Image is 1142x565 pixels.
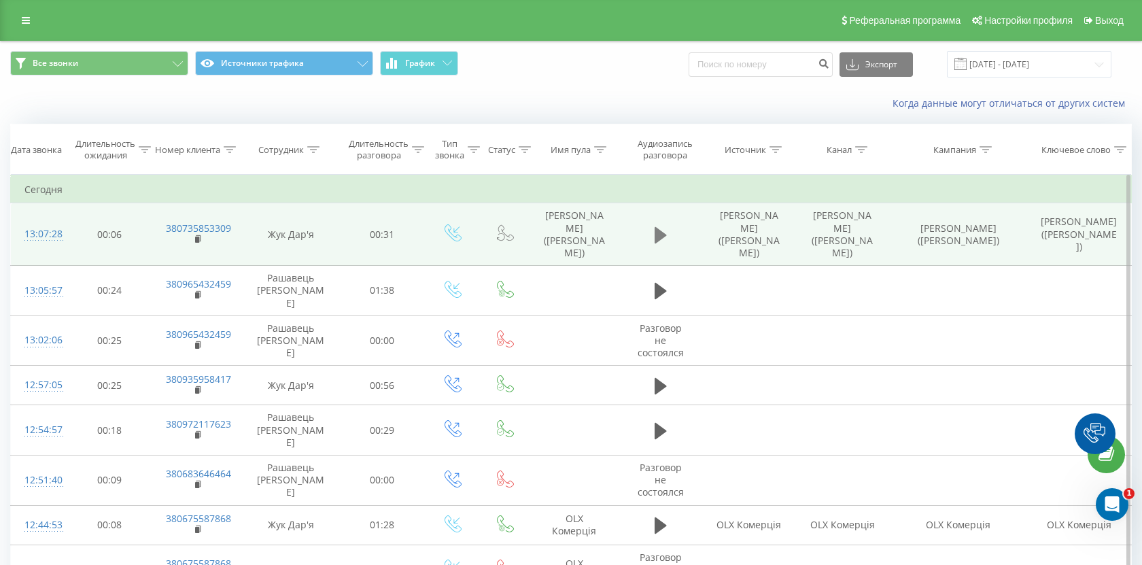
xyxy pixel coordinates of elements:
button: Все звонки [10,51,188,75]
button: Источники трафика [195,51,373,75]
td: OLX Комерція [702,505,795,545]
td: [PERSON_NAME] ([PERSON_NAME]) [795,203,888,266]
td: Жук Дар'я [242,366,339,405]
span: Реферальная программа [849,15,961,26]
div: 13:05:57 [24,277,52,304]
td: 00:29 [339,405,426,456]
div: 12:54:57 [24,417,52,443]
div: Имя пула [551,144,591,156]
span: Выход [1095,15,1124,26]
div: Дата звонка [11,144,62,156]
button: Экспорт [840,52,913,77]
td: 00:31 [339,203,426,266]
td: Жук Дар'я [242,505,339,545]
a: 380675587868 [166,512,231,525]
div: Статус [488,144,515,156]
td: [PERSON_NAME] ([PERSON_NAME]) [702,203,795,266]
td: Сегодня [11,176,1132,203]
a: 380965432459 [166,277,231,290]
td: OLX Комерція [889,505,1028,545]
td: Рашавець [PERSON_NAME] [242,315,339,366]
td: 01:38 [339,266,426,316]
div: Длительность ожидания [75,138,135,161]
td: 00:18 [66,405,152,456]
td: Рашавець [PERSON_NAME] [242,266,339,316]
td: 00:00 [339,456,426,506]
div: Ключевое слово [1041,144,1111,156]
iframe: Intercom live chat [1096,488,1128,521]
div: 12:44:53 [24,512,52,538]
a: 380965432459 [166,328,231,341]
div: 12:51:40 [24,467,52,494]
td: [PERSON_NAME] ([PERSON_NAME]) [530,203,619,266]
td: OLX Комерція [530,505,619,545]
td: 00:00 [339,315,426,366]
td: 01:28 [339,505,426,545]
span: График [405,58,435,68]
td: 00:25 [66,315,152,366]
div: 13:07:28 [24,221,52,247]
a: 380735853309 [166,222,231,235]
td: OLX Комерція [1027,505,1131,545]
span: Все звонки [33,58,78,69]
a: Когда данные могут отличаться от других систем [893,97,1132,109]
td: 00:08 [66,505,152,545]
span: 1 [1124,488,1135,499]
td: 00:24 [66,266,152,316]
span: Настройки профиля [984,15,1073,26]
a: 380972117623 [166,417,231,430]
td: OLX Комерція [795,505,888,545]
span: Разговор не состоялся [638,322,684,359]
div: Длительность разговора [349,138,409,161]
span: Разговор не состоялся [638,461,684,498]
td: 00:06 [66,203,152,266]
div: Источник [725,144,766,156]
td: 00:56 [339,366,426,405]
td: [PERSON_NAME] ([PERSON_NAME]) [889,203,1028,266]
div: Кампания [933,144,976,156]
td: Рашавець [PERSON_NAME] [242,456,339,506]
button: График [380,51,458,75]
input: Поиск по номеру [689,52,833,77]
td: Жук Дар'я [242,203,339,266]
div: 12:57:05 [24,372,52,398]
a: 380935958417 [166,373,231,386]
div: 13:02:06 [24,327,52,354]
div: Сотрудник [258,144,304,156]
a: 380683646464 [166,467,231,480]
div: Тип звонка [435,138,464,161]
div: Аудиозапись разговора [631,138,699,161]
td: Рашавець [PERSON_NAME] [242,405,339,456]
td: 00:25 [66,366,152,405]
td: 00:09 [66,456,152,506]
div: Номер клиента [155,144,220,156]
div: Канал [827,144,852,156]
td: [PERSON_NAME] ([PERSON_NAME]) [1027,203,1131,266]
